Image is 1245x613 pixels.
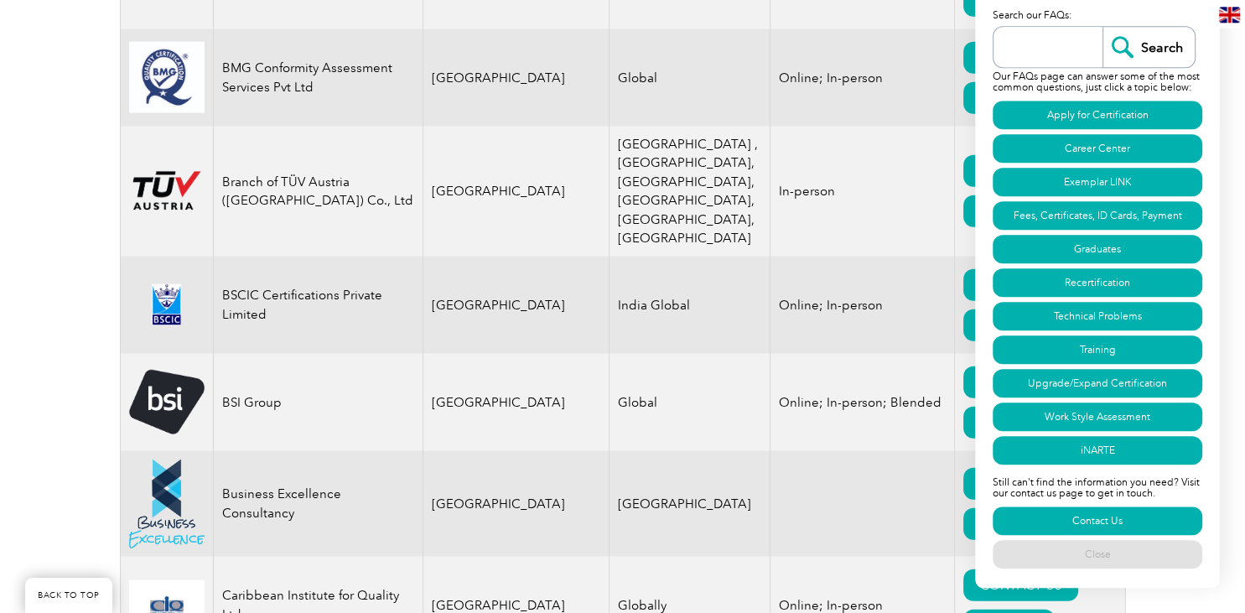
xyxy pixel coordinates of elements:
[993,168,1202,196] a: Exemplar LINK
[129,283,205,325] img: d624547b-a6e0-e911-a812-000d3a795b83-logo.png
[993,268,1202,297] a: Recertification
[993,507,1202,535] a: Contact Us
[963,467,1078,499] a: CONTACT US
[770,126,955,256] td: In-person
[963,41,1078,73] a: CONTACT US
[1219,7,1240,23] img: en
[963,268,1078,300] a: CONTACT US
[213,256,423,353] td: BSCIC Certifications Private Limited
[993,134,1202,163] a: Career Center
[963,81,1055,113] a: COURSES
[129,459,205,548] img: 48df379e-2966-eb11-a812-00224814860b-logo.png
[993,403,1202,431] a: Work Style Assessment
[993,101,1202,129] a: Apply for Certification
[423,256,610,353] td: [GEOGRAPHIC_DATA]
[963,507,1055,539] a: COURSES
[770,353,955,450] td: Online; In-person; Blended
[423,353,610,450] td: [GEOGRAPHIC_DATA]
[993,335,1202,364] a: Training
[129,41,205,112] img: 6d429293-486f-eb11-a812-002248153038-logo.jpg
[770,29,955,126] td: Online; In-person
[993,369,1202,397] a: Upgrade/Expand Certification
[25,578,112,613] a: BACK TO TOP
[993,68,1202,98] p: Our FAQs page can answer some of the most common questions, just click a topic below:
[610,126,770,256] td: [GEOGRAPHIC_DATA] ,[GEOGRAPHIC_DATA], [GEOGRAPHIC_DATA], [GEOGRAPHIC_DATA], [GEOGRAPHIC_DATA], [G...
[213,29,423,126] td: BMG Conformity Assessment Services Pvt Ltd
[963,406,1055,438] a: COURSES
[963,366,1078,397] a: CONTACT US
[610,256,770,353] td: India Global
[213,126,423,256] td: Branch of TÜV Austria ([GEOGRAPHIC_DATA]) Co., Ltd
[963,154,1078,186] a: CONTACT US
[993,436,1202,465] a: iNARTE
[423,450,610,556] td: [GEOGRAPHIC_DATA]
[963,309,1055,340] a: COURSES
[770,256,955,353] td: Online; In-person
[993,540,1202,569] a: Close
[423,29,610,126] td: [GEOGRAPHIC_DATA]
[993,467,1202,504] p: Still can't find the information you need? Visit our contact us page to get in touch.
[213,450,423,556] td: Business Excellence Consultancy
[423,126,610,256] td: [GEOGRAPHIC_DATA]
[610,450,770,556] td: [GEOGRAPHIC_DATA]
[963,195,1055,226] a: COURSES
[213,353,423,450] td: BSI Group
[963,569,1078,600] a: CONTACT US
[1102,27,1195,67] input: Search
[129,169,205,211] img: ad2ea39e-148b-ed11-81ac-0022481565fd-logo.png
[993,201,1202,230] a: Fees, Certificates, ID Cards, Payment
[610,29,770,126] td: Global
[993,302,1202,330] a: Technical Problems
[610,353,770,450] td: Global
[993,235,1202,263] a: Graduates
[129,369,205,434] img: 5f72c78c-dabc-ea11-a814-000d3a79823d-logo.png
[993,7,1202,26] p: Search our FAQs:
